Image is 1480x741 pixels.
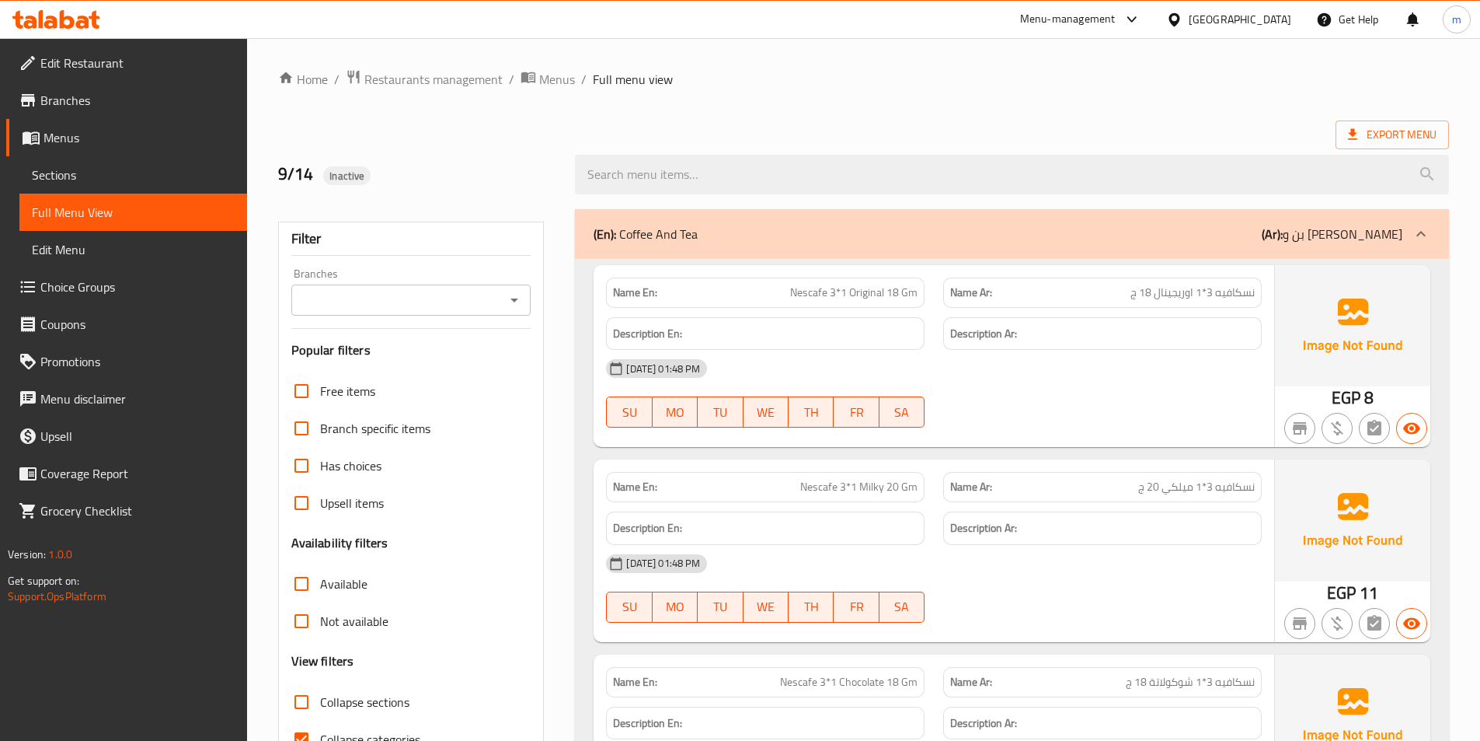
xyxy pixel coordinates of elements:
button: WE [743,397,789,428]
a: Grocery Checklist [6,492,247,530]
h2: 9/14 [278,163,557,186]
button: MO [653,397,698,428]
div: (En): Coffee And Tea(Ar):بن و [PERSON_NAME] [575,209,1449,259]
span: Export Menu [1348,125,1436,145]
strong: Description Ar: [950,714,1017,733]
span: Coverage Report [40,464,235,483]
b: (En): [594,222,616,246]
a: Branches [6,82,247,119]
a: Menus [521,69,575,89]
span: MO [659,596,691,618]
a: Promotions [6,343,247,380]
button: Available [1396,608,1427,639]
span: Export Menu [1335,121,1449,149]
strong: Description Ar: [950,324,1017,344]
img: Ae5nvW7+0k+MAAAAAElFTkSuQmCC [1275,265,1430,386]
span: SU [613,596,646,618]
span: Menu disclaimer [40,390,235,408]
span: Upsell items [320,494,384,512]
a: Edit Restaurant [6,44,247,82]
div: Filter [291,222,531,256]
button: Purchased item [1322,608,1353,639]
span: Nescafe 3*1 Original 18 Gm [790,285,918,301]
button: FR [834,592,879,623]
span: FR [840,596,872,618]
h3: View filters [291,652,354,670]
div: [GEOGRAPHIC_DATA] [1189,11,1291,28]
span: SU [613,401,646,424]
span: WE [750,596,782,618]
span: Choice Groups [40,278,235,296]
span: Branches [40,91,235,110]
span: TU [704,401,737,424]
li: / [581,70,587,89]
strong: Description En: [613,324,682,344]
span: Available [320,575,367,593]
button: MO [653,592,698,623]
span: m [1452,11,1461,28]
button: Available [1396,413,1427,444]
strong: Name Ar: [950,285,992,301]
span: Nescafe 3*1 Chocolate 18 Gm [780,674,918,690]
span: Edit Menu [32,240,235,259]
a: Support.OpsPlatform [8,586,106,606]
button: SU [606,397,652,428]
button: TU [698,397,743,428]
span: Upsell [40,427,235,446]
span: Has choices [320,456,381,475]
a: Full Menu View [19,194,247,231]
div: Menu-management [1020,10,1116,29]
b: (Ar): [1262,222,1283,246]
span: Sections [32,166,235,184]
span: Get support on: [8,571,79,591]
li: / [334,70,340,89]
span: Menus [539,70,575,89]
span: Edit Restaurant [40,54,235,72]
span: نسكافيه 3*1 اوريجينال 18 ج [1130,285,1255,301]
span: TH [795,596,827,618]
a: Coupons [6,306,247,343]
nav: breadcrumb [278,69,1449,89]
button: TH [789,397,834,428]
span: Grocery Checklist [40,502,235,520]
a: Menu disclaimer [6,380,247,418]
h3: Popular filters [291,341,531,359]
span: FR [840,401,872,424]
button: SA [879,397,925,428]
strong: Name Ar: [950,479,992,495]
span: [DATE] 01:48 PM [620,362,706,376]
strong: Description En: [613,714,682,733]
button: WE [743,592,789,623]
span: TH [795,401,827,424]
img: Ae5nvW7+0k+MAAAAAElFTkSuQmCC [1275,460,1430,581]
span: 1.0.0 [48,544,72,564]
span: Free items [320,382,375,400]
input: search [575,155,1449,194]
span: SA [886,596,918,618]
span: Full Menu View [32,203,235,222]
span: MO [659,401,691,424]
a: Choice Groups [6,268,247,306]
a: Restaurants management [346,69,503,89]
span: Menus [44,128,235,147]
strong: Description Ar: [950,519,1017,538]
span: Collapse sections [320,693,409,711]
span: Promotions [40,352,235,371]
strong: Name En: [613,674,657,690]
button: SU [606,592,652,623]
a: Sections [19,156,247,194]
button: Open [503,289,525,311]
span: نسكافيه 3*1 شوكولاتة 18 ج [1126,674,1255,690]
span: 11 [1360,578,1378,608]
button: TU [698,592,743,623]
button: Not branch specific item [1284,608,1315,639]
span: EGP [1327,578,1356,608]
span: EGP [1332,383,1360,413]
button: Not has choices [1359,413,1390,444]
button: Purchased item [1322,413,1353,444]
button: FR [834,397,879,428]
button: Not branch specific item [1284,413,1315,444]
a: Upsell [6,418,247,455]
strong: Name Ar: [950,674,992,690]
span: Nescafe 3*1 Milky 20 Gm [800,479,918,495]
